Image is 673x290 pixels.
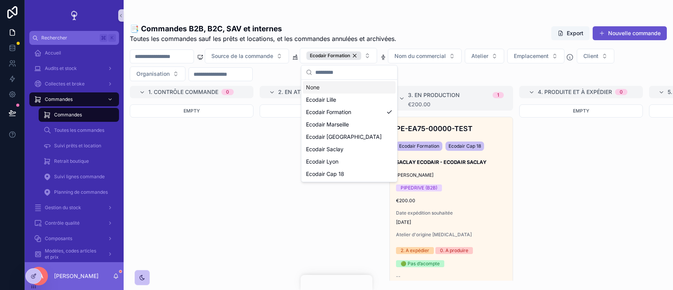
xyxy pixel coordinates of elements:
button: Select Button [130,67,185,81]
a: Collectes et broke [29,77,119,91]
button: Select Button [205,49,289,63]
div: None [303,81,396,94]
span: Source de la commande [211,52,273,60]
h1: 📑 Commandes B2B, B2C, SAV et internes [130,23,396,34]
a: PE-EA75-00000-TESTEcodair FormationEcodair Cap 18SACLAY ECODAIR - ECODAIR SACLAY[PERSON_NAME]PIPE... [389,117,513,286]
a: Contrôle qualité [29,216,119,230]
span: Suivi lignes commande [54,174,105,180]
a: Accueil [29,46,119,60]
span: 1. Contrôle Commande [148,88,218,96]
span: [DATE] [396,219,506,225]
span: Ecodair Cap 18 [449,143,481,149]
div: 2. A expédier [401,247,429,254]
div: scrollable content [25,45,124,262]
span: Accueil [45,50,61,56]
span: [PERSON_NAME] [396,172,433,178]
div: 0 [226,89,229,95]
a: Retrait boutique [39,154,119,168]
span: Nom du commercial [394,52,446,60]
span: Ecodair Formation [310,53,350,59]
a: Audits et stock [29,61,119,75]
span: Atelier d'origine [MEDICAL_DATA] [396,232,506,238]
span: Ecodair Formation [306,108,351,116]
span: Contrôle qualité [45,220,80,226]
a: Toutes les commandes [39,123,119,137]
span: Commandes [45,96,73,102]
span: €200.00 [396,198,506,204]
span: Audits et stock [45,65,77,72]
div: €200.00 [408,101,504,107]
span: Empty [573,108,589,114]
a: Suivi prêts et location [39,139,119,153]
span: Collectes et broke [45,81,85,87]
div: PIPEDRIVE (B2B) [401,184,437,191]
a: Gestion du stock [29,201,119,215]
button: Select Button [507,49,564,63]
a: Composants [29,232,119,246]
a: Suivi lignes commande [39,170,119,184]
span: Ecodair [GEOGRAPHIC_DATA] [306,133,382,141]
a: Planning de commandes [39,185,119,199]
p: [PERSON_NAME] [54,272,99,280]
span: 4. Produite et à expédier [538,88,612,96]
button: Export [551,26,590,40]
span: Rechercher [41,35,97,41]
span: -- [396,273,401,280]
span: Composants [45,235,72,242]
div: 1 [497,92,499,98]
button: Nouvelle commande [593,26,667,40]
span: Client [583,52,598,60]
div: 0. A produire [440,247,468,254]
div: 🟢 Pas d’acompte [401,260,440,267]
span: Ecodair Lyon [306,158,338,165]
button: Select Button [577,49,614,63]
span: K [109,35,115,41]
img: App logo [68,9,80,22]
span: 3. En production [408,91,460,99]
span: Planning de commandes [54,189,108,195]
a: Commandes [39,108,119,122]
span: Suivi prêts et location [54,143,101,149]
button: Unselect 47 [306,51,361,60]
button: Select Button [300,48,377,63]
h3: SACLAY ECODAIR - ECODAIR SACLAY [396,159,506,166]
span: Modèles, codes articles et prix [45,248,101,260]
span: Gestion du stock [45,205,81,211]
span: Ecodair Cap 18 [306,170,344,178]
span: Ecodair Lille [306,96,336,104]
span: Toutes les commandes sauf les prêts et locations, et les commandes annulées et archivées. [130,34,396,43]
span: 2. En attente de stock [278,88,347,96]
span: Date expédition souhaitée [396,210,506,216]
span: Atelier [471,52,488,60]
button: Select Button [465,49,504,63]
div: Suggestions [301,80,397,182]
span: Ecodair Formation [399,143,439,149]
span: Retrait boutique [54,158,89,164]
a: Commandes [29,92,119,106]
span: Commandes [54,112,82,118]
span: Empty [184,108,200,114]
a: Modèles, codes articles et prix [29,247,119,261]
h4: PE-EA75-00000-TEST [396,123,506,134]
button: RechercherK [29,31,119,45]
span: Ecodair Saclay [306,145,343,153]
div: 0 [620,89,623,95]
span: Organisation [136,70,170,78]
span: Ecodair Marseille [306,121,349,128]
button: Select Button [388,49,462,63]
span: Toutes les commandes [54,127,104,133]
span: Emplacement [514,52,549,60]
